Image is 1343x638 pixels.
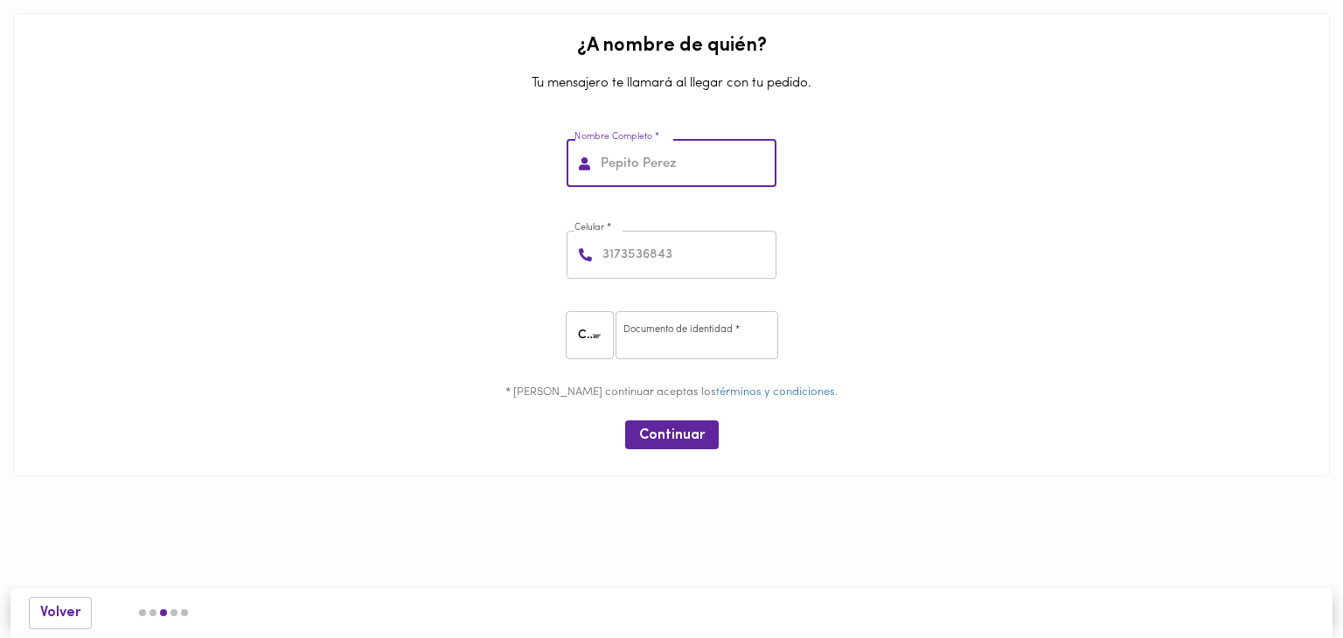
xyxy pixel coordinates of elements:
[599,231,776,279] input: 3173536843
[1242,537,1326,621] iframe: Messagebird Livechat Widget
[597,140,776,188] input: Pepito Perez
[27,66,1316,101] p: Tu mensajero te llamará al llegar con tu pedido.
[566,311,620,359] div: CC
[27,36,1316,57] h2: ¿A nombre de quién?
[716,386,835,398] a: términos y condiciones
[40,605,80,621] span: Volver
[639,427,705,444] span: Continuar
[27,385,1316,401] p: * [PERSON_NAME] continuar aceptas los .
[625,420,719,449] button: Continuar
[29,597,92,629] button: Volver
